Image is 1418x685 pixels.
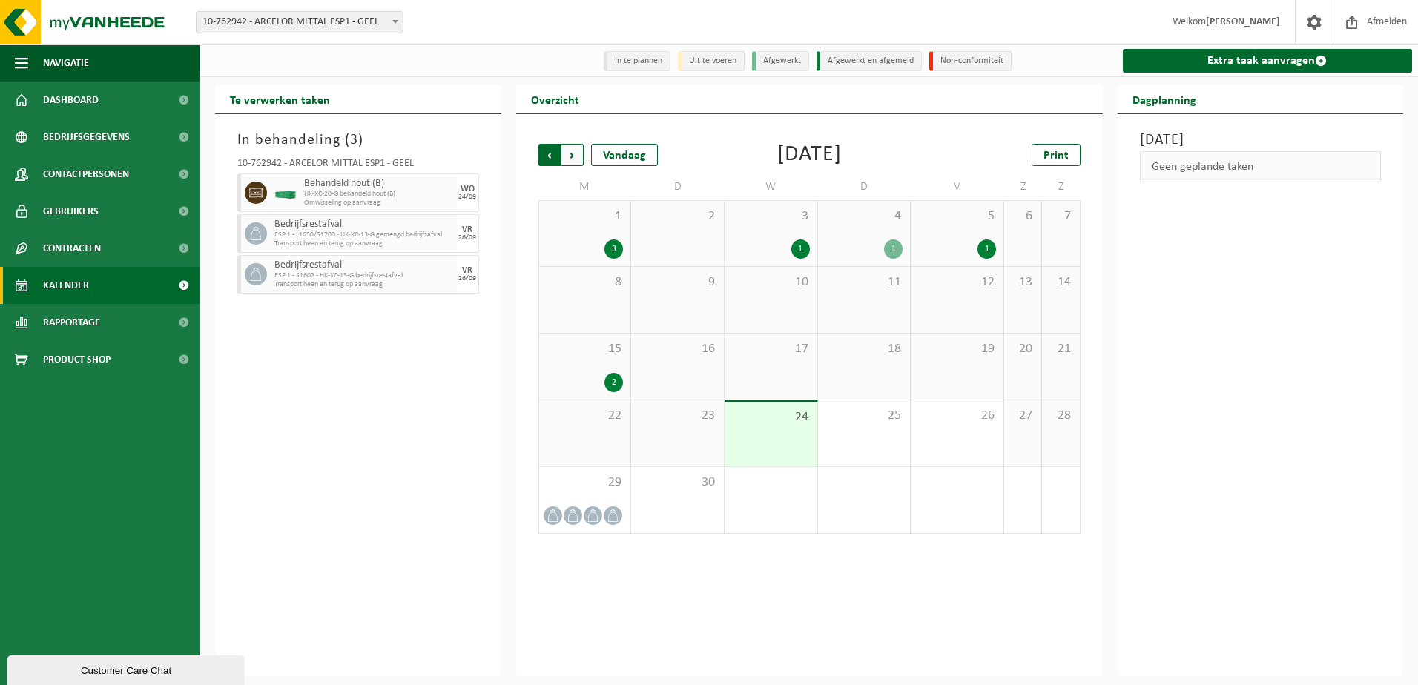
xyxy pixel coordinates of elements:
[777,144,842,166] div: [DATE]
[639,474,716,491] span: 30
[1012,208,1034,225] span: 6
[678,51,745,71] li: Uit te voeren
[918,341,996,357] span: 19
[1140,151,1382,182] div: Geen geplande taken
[547,208,624,225] span: 1
[215,85,345,113] h2: Te verwerken taken
[547,274,624,291] span: 8
[817,51,922,71] li: Afgewerkt en afgemeld
[43,82,99,119] span: Dashboard
[1206,16,1280,27] strong: [PERSON_NAME]
[43,267,89,304] span: Kalender
[547,341,624,357] span: 15
[7,652,248,685] iframe: chat widget
[1043,150,1069,162] span: Print
[732,274,810,291] span: 10
[918,274,996,291] span: 12
[1118,85,1211,113] h2: Dagplanning
[639,274,716,291] span: 9
[825,341,903,357] span: 18
[825,208,903,225] span: 4
[561,144,584,166] span: Volgende
[458,275,476,282] div: 26/09
[43,193,99,230] span: Gebruikers
[1123,49,1413,73] a: Extra taak aanvragen
[818,173,911,200] td: D
[918,208,996,225] span: 5
[516,85,594,113] h2: Overzicht
[43,119,130,156] span: Bedrijfsgegevens
[631,173,725,200] td: D
[547,474,624,491] span: 29
[591,144,658,166] div: Vandaag
[604,51,670,71] li: In te plannen
[462,266,472,275] div: VR
[791,239,810,259] div: 1
[1049,341,1072,357] span: 21
[911,173,1004,200] td: V
[196,11,403,33] span: 10-762942 - ARCELOR MITTAL ESP1 - GEEL
[274,188,297,199] img: HK-XC-20-GN-00
[43,230,101,267] span: Contracten
[304,178,453,190] span: Behandeld hout (B)
[604,239,623,259] div: 3
[918,408,996,424] span: 26
[43,156,129,193] span: Contactpersonen
[43,44,89,82] span: Navigatie
[458,234,476,242] div: 26/09
[350,133,358,148] span: 3
[725,173,818,200] td: W
[274,271,453,280] span: ESP 1 - S1602 - HK-XC-13-G bedrijfsrestafval
[1049,208,1072,225] span: 7
[274,280,453,289] span: Transport heen en terug op aanvraag
[461,185,475,193] div: WO
[237,159,479,173] div: 10-762942 - ARCELOR MITTAL ESP1 - GEEL
[1049,274,1072,291] span: 14
[197,12,403,33] span: 10-762942 - ARCELOR MITTAL ESP1 - GEEL
[43,341,111,378] span: Product Shop
[929,51,1012,71] li: Non-conformiteit
[274,231,453,239] span: ESP 1 - L1650/S1700 - HK-XC-13-G gemengd bedrijfsafval
[1042,173,1080,200] td: Z
[274,239,453,248] span: Transport heen en terug op aanvraag
[462,225,472,234] div: VR
[458,193,476,201] div: 24/09
[825,408,903,424] span: 25
[1140,129,1382,151] h3: [DATE]
[274,219,453,231] span: Bedrijfsrestafval
[1012,274,1034,291] span: 13
[639,208,716,225] span: 2
[732,341,810,357] span: 17
[1004,173,1042,200] td: Z
[639,341,716,357] span: 16
[752,51,809,71] li: Afgewerkt
[604,373,623,392] div: 2
[1049,408,1072,424] span: 28
[304,199,453,208] span: Omwisseling op aanvraag
[639,408,716,424] span: 23
[274,259,453,271] span: Bedrijfsrestafval
[237,129,479,151] h3: In behandeling ( )
[304,190,453,199] span: HK-XC-20-G behandeld hout (B)
[732,409,810,426] span: 24
[732,208,810,225] span: 3
[547,408,624,424] span: 22
[1012,341,1034,357] span: 20
[884,239,903,259] div: 1
[43,304,100,341] span: Rapportage
[977,239,996,259] div: 1
[1032,144,1081,166] a: Print
[1012,408,1034,424] span: 27
[538,173,632,200] td: M
[538,144,561,166] span: Vorige
[825,274,903,291] span: 11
